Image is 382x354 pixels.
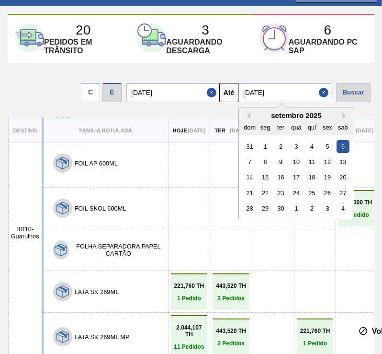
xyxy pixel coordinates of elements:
[337,140,349,153] div: Choose sábado, 6 de setembro de 2025
[243,121,256,134] div: dom
[215,340,247,347] p: 2 Pedidos
[238,83,331,102] input: dd/mm/yyyy
[243,155,256,168] div: Choose domingo, 7 de setembro de 2025
[305,140,318,153] div: Choose quinta-feira, 4 de setembro de 2025
[259,121,272,134] div: seg
[243,187,256,200] div: Choose domingo, 21 de setembro de 2025
[290,121,303,134] div: qua
[305,187,318,200] div: Choose quinta-feira, 25 de setembro de 2025
[290,187,303,200] div: Choose quarta-feira, 24 de setembro de 2025
[207,83,219,102] button: Close
[137,24,166,52] img: second-card-icon
[244,112,250,119] button: Previous Month
[337,202,349,215] div: Choose sábado, 4 de outubro de 2025
[43,118,169,143] th: Família Rotulada
[274,140,287,153] div: Choose terça-feira, 2 de setembro de 2025
[305,121,318,134] div: qui
[290,171,303,184] div: Choose quarta-feira, 17 de setembro de 2025
[321,121,334,134] div: sex
[56,157,69,169] img: 7hKVVNeldsGH5KwE07rPnOGsQy+SHCf9ftlnweef0E1el2YcIeEt5yaNqj+jPq4oMsVpG1vCxiwYEd4SvddTlxqBvEWZPhf52...
[215,328,247,347] a: 443,520 TH2 Pedidos
[259,202,272,215] div: Choose segunda-feira, 29 de setembro de 2025
[173,283,205,289] p: 221,760 TH
[321,155,334,168] div: Choose sexta-feira, 12 de setembro de 2025
[243,202,256,215] div: Choose domingo, 28 de setembro de 2025
[239,111,354,119] div: setembro 2025
[173,324,205,350] a: 2.044,107 TH11 Pedidos
[75,205,126,212] button: FOIL SKOL 600ML
[321,202,334,215] div: Choose sexta-feira, 3 de outubro de 2025
[215,328,247,334] p: 443,520 TH
[321,140,334,153] div: Choose sexta-feira, 5 de setembro de 2025
[321,187,334,200] div: Choose sexta-feira, 26 de setembro de 2025
[230,128,247,133] p: [DATE]
[274,202,287,215] div: Choose terça-feira, 30 de setembro de 2025
[219,83,238,102] button: Até
[173,324,205,338] p: 2.044,107 TH
[215,295,247,302] p: 2 Pedidos
[215,283,247,289] p: 443,520 TH
[274,155,287,168] div: Choose terça-feira, 9 de setembro de 2025
[356,128,373,133] p: [DATE]
[341,199,373,218] a: 972,000 TH1 Pedido
[71,243,165,257] button: FOLHA SEPARADORA PAPEL CARTÃO
[260,24,289,52] img: third-card-icon
[321,171,334,184] div: Choose sexta-feira, 19 de setembro de 2025
[324,23,332,38] p: 6
[274,171,287,184] div: Choose terça-feira, 16 de setembro de 2025
[81,81,100,102] div: Visão data de Coleta
[319,83,331,102] button: Close
[173,283,205,302] a: 221,760 TH1 Pedido
[259,155,272,168] div: Choose segunda-feira, 8 de setembro de 2025
[289,38,367,55] p: Aguardando PC SAP
[166,38,244,55] p: Aguardando descarga
[259,187,272,200] div: Choose segunda-feira, 22 de setembro de 2025
[337,187,349,200] div: Choose sábado, 27 de setembro de 2025
[341,199,373,206] p: 972,000 TH
[173,128,187,133] p: Hoje
[56,202,69,214] img: 7hKVVNeldsGH5KwE07rPnOGsQy+SHCf9ftlnweef0E1el2YcIeEt5yaNqj+jPq4oMsVpG1vCxiwYEd4SvddTlxqBvEWZPhf52...
[56,330,69,343] img: 7hKVVNeldsGH5KwE07rPnOGsQy+SHCf9ftlnweef0E1el2YcIeEt5yaNqj+jPq4oMsVpG1vCxiwYEd4SvddTlxqBvEWZPhf52...
[274,121,287,134] div: ter
[243,171,256,184] div: Choose domingo, 14 de setembro de 2025
[336,83,371,102] div: Buscar
[56,285,69,298] img: 7hKVVNeldsGH5KwE07rPnOGsQy+SHCf9ftlnweef0E1el2YcIeEt5yaNqj+jPq4oMsVpG1vCxiwYEd4SvddTlxqBvEWZPhf52...
[202,23,209,38] p: 3
[102,81,122,102] div: Visão Data de Entrega
[214,128,225,133] p: Ter
[75,288,119,295] button: LATA SK 269ML
[290,155,303,168] div: Choose quarta-feira, 10 de setembro de 2025
[173,295,205,302] p: 1 Pedido
[299,340,331,347] p: 1 Pedido
[44,38,122,55] p: Pedidos em trânsito
[102,83,122,102] div: E
[290,202,303,215] div: Choose quarta-feira, 1 de outubro de 2025
[242,139,350,216] div: month 2025-09
[15,24,44,52] img: first-card-icon
[81,83,100,102] div: C
[337,155,349,168] div: Choose sábado, 13 de setembro de 2025
[173,343,205,350] p: 11 Pedidos
[337,171,349,184] div: Choose sábado, 20 de setembro de 2025
[305,155,318,168] div: Choose quinta-feira, 11 de setembro de 2025
[188,128,205,133] p: [DATE]
[55,244,67,256] img: 7hKVVNeldsGH5KwE07rPnOGsQy+SHCf9ftlnweef0E1el2YcIeEt5yaNqj+jPq4oMsVpG1vCxiwYEd4SvddTlxqBvEWZPhf52...
[299,328,331,347] a: 221,760 TH1 Pedido
[126,83,219,102] input: dd/mm/yyyy
[76,23,90,38] p: 20
[274,187,287,200] div: Choose terça-feira, 23 de setembro de 2025
[215,283,247,302] a: 443,520 TH2 Pedidos
[305,202,318,215] div: Choose quinta-feira, 2 de outubro de 2025
[243,140,256,153] div: Choose domingo, 31 de agosto de 2025
[342,112,349,119] button: Next Month
[75,333,130,341] button: LATA SK 269ML MP
[8,118,43,143] th: Destino
[341,212,373,218] p: 1 Pedido
[305,171,318,184] div: Choose quinta-feira, 18 de setembro de 2025
[299,328,331,334] p: 221,760 TH
[259,171,272,184] div: Choose segunda-feira, 15 de setembro de 2025
[75,160,118,167] button: FOIL AP 600ML
[337,121,349,134] div: sab
[259,140,272,153] div: Choose segunda-feira, 1 de setembro de 2025
[290,140,303,153] div: Choose quarta-feira, 3 de setembro de 2025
